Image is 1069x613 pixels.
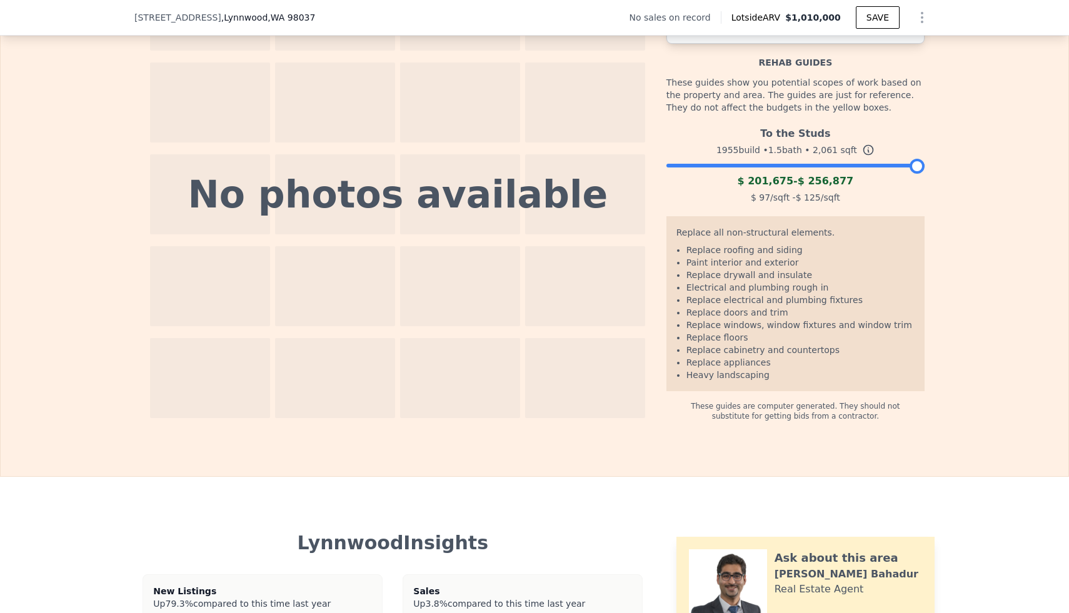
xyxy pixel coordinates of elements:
div: These guides show you potential scopes of work based on the property and area. The guides are jus... [666,69,925,121]
span: $ 256,877 [798,175,854,187]
li: Paint interior and exterior [686,256,915,269]
div: /sqft - /sqft [666,189,925,206]
span: , Lynnwood [221,11,316,24]
div: Up compared to this time last year [153,597,372,605]
span: $1,010,000 [785,12,841,22]
div: Lynnwood Insights [144,532,641,554]
div: Rehab guides [666,44,925,69]
li: Replace roofing and siding [686,244,915,256]
div: Up compared to this time last year [413,597,632,605]
span: 3.8% [425,599,448,609]
span: 2,061 [813,145,838,155]
div: No photos available [188,176,608,213]
li: Replace cabinetry and countertops [686,344,915,356]
li: Replace appliances [686,356,915,369]
span: [STREET_ADDRESS] [134,11,221,24]
div: These guides are computer generated. They should not substitute for getting bids from a contractor. [666,391,925,421]
span: $ 201,675 [737,175,793,187]
li: Replace floors [686,331,915,344]
li: Replace windows, window fixtures and window trim [686,319,915,331]
span: $ 125 [796,192,821,202]
li: Replace doors and trim [686,306,915,319]
span: Lotside ARV [731,11,785,24]
button: Show Options [910,5,935,30]
span: $ 97 [751,192,770,202]
div: [PERSON_NAME] Bahadur [775,567,918,582]
span: , WA 98037 [268,12,315,22]
li: Replace electrical and plumbing fixtures [686,294,915,306]
div: Real Estate Agent [775,582,864,597]
div: - [666,174,925,189]
span: 79.3% [165,599,193,609]
div: Replace all non-structural elements. [676,226,915,244]
div: Sales [413,585,632,597]
li: Electrical and plumbing rough in [686,281,915,294]
div: 1955 build • 1.5 bath • sqft [666,141,925,159]
button: SAVE [856,6,900,29]
div: To the Studs [666,121,925,141]
li: Heavy landscaping [686,369,915,381]
div: New Listings [153,585,372,597]
div: No sales on record [630,11,721,24]
li: Replace drywall and insulate [686,269,915,281]
div: Ask about this area [775,549,898,567]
